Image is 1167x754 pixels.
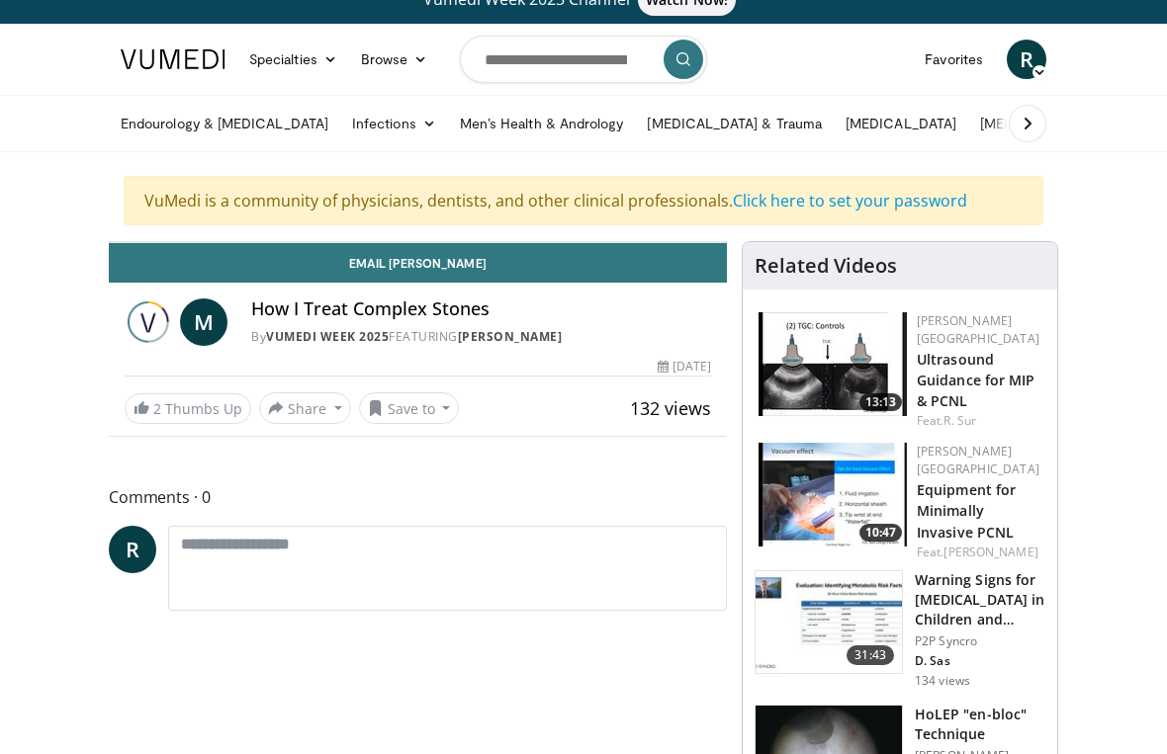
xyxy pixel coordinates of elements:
[917,350,1035,410] a: Ultrasound Guidance for MIP & PCNL
[943,412,976,429] a: R. Sur
[917,443,1039,477] a: [PERSON_NAME] [GEOGRAPHIC_DATA]
[251,298,711,320] h4: How I Treat Complex Stones
[759,312,907,416] img: ae74b246-eda0-4548-a041-8444a00e0b2d.150x105_q85_crop-smart_upscale.jpg
[458,328,563,345] a: [PERSON_NAME]
[251,328,711,346] div: By FEATURING
[125,298,172,346] img: Vumedi Week 2025
[124,176,1043,225] div: VuMedi is a community of physicians, dentists, and other clinical professionals.
[180,298,227,346] a: M
[859,524,902,542] span: 10:47
[834,104,968,143] a: [MEDICAL_DATA]
[915,570,1045,629] h3: Warning Signs for [MEDICAL_DATA] in Children and When to Suspect Rare…
[460,36,707,83] input: Search topics, interventions
[733,190,967,211] a: Click here to set your password
[915,653,1045,669] p: D. Sas
[859,393,902,411] span: 13:13
[755,570,1045,689] a: 31:43 Warning Signs for [MEDICAL_DATA] in Children and When to Suspect Rare… P2P Syncro D. Sas 13...
[759,312,907,416] a: 13:13
[109,484,727,510] span: Comments 0
[759,443,907,546] a: 10:47
[109,243,727,283] a: Email [PERSON_NAME]
[915,673,970,689] p: 134 views
[237,40,349,79] a: Specialties
[755,254,897,278] h4: Related Videos
[635,104,834,143] a: [MEDICAL_DATA] & Trauma
[153,399,161,418] span: 2
[121,49,225,69] img: VuMedi Logo
[448,104,636,143] a: Men’s Health & Andrology
[756,571,902,674] img: b1bc6859-4bdd-4be1-8442-b8b8c53ce8a1.150x105_q85_crop-smart_upscale.jpg
[915,705,1045,744] h3: HoLEP "en-bloc" Technique
[913,40,995,79] a: Favorites
[259,392,351,424] button: Share
[349,40,440,79] a: Browse
[917,480,1016,541] a: Equipment for Minimally Invasive PCNL
[917,312,1039,347] a: [PERSON_NAME] [GEOGRAPHIC_DATA]
[658,358,711,376] div: [DATE]
[759,443,907,546] img: 57193a21-700a-4103-8163-b4069ca57589.150x105_q85_crop-smart_upscale.jpg
[917,544,1041,561] div: Feat.
[630,396,711,420] span: 132 views
[915,633,1045,649] p: P2P Syncro
[125,393,251,424] a: 2 Thumbs Up
[266,328,389,345] a: Vumedi Week 2025
[109,526,156,573] a: R
[1007,40,1046,79] a: R
[917,412,1041,430] div: Feat.
[340,104,448,143] a: Infections
[109,104,340,143] a: Endourology & [MEDICAL_DATA]
[943,544,1037,560] a: [PERSON_NAME]
[359,392,460,424] button: Save to
[847,645,894,665] span: 31:43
